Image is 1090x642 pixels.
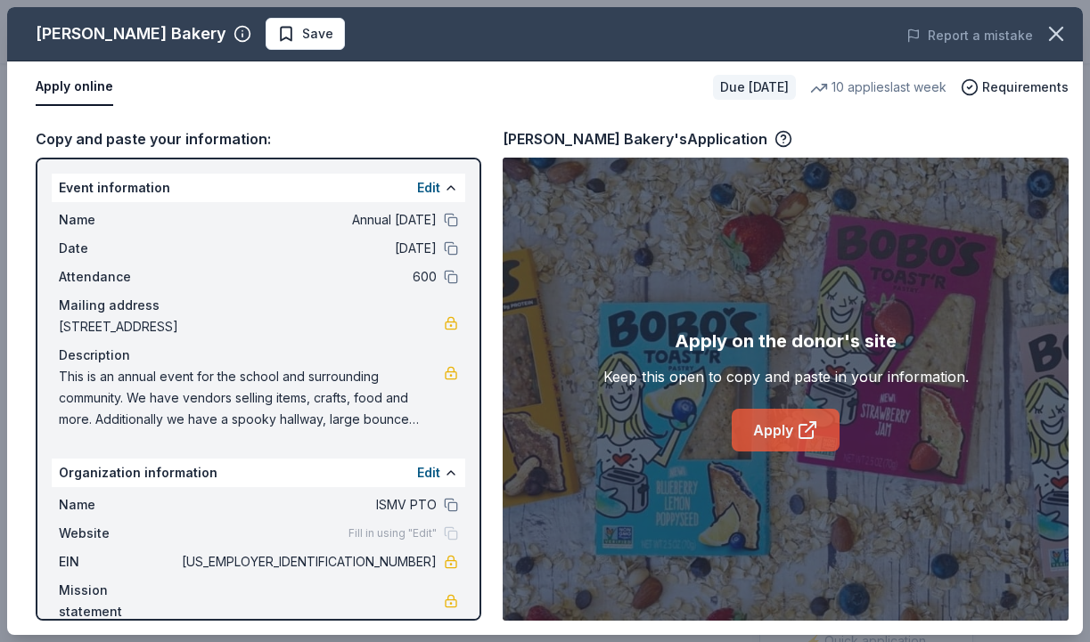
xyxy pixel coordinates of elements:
div: Copy and paste your information: [36,127,481,150]
div: Keep this open to copy and paste in your information. [603,366,969,387]
div: Due [DATE] [713,75,796,100]
button: Requirements [961,77,1069,98]
div: Organization information [52,459,465,487]
span: Annual [DATE] [178,209,437,231]
span: [DATE] [178,238,437,259]
span: Name [59,209,178,231]
button: Edit [417,462,440,484]
span: [STREET_ADDRESS] [59,316,444,337]
span: Save [302,23,333,45]
button: Apply online [36,69,113,106]
span: Fill in using "Edit" [348,526,437,540]
div: Mailing address [59,295,458,316]
div: Apply on the donor's site [675,327,897,355]
div: Event information [52,174,465,202]
span: Name [59,494,178,516]
button: Edit [417,177,440,199]
span: Requirements [982,77,1069,98]
span: 600 [178,266,437,288]
span: Date [59,238,178,259]
button: Save [266,18,345,50]
span: ISMV PTO [178,494,437,516]
div: 10 applies last week [810,77,947,98]
span: [US_EMPLOYER_IDENTIFICATION_NUMBER] [178,551,437,573]
span: Website [59,523,178,544]
span: EIN [59,551,178,573]
div: [PERSON_NAME] Bakery [36,20,226,48]
span: This is an annual event for the school and surrounding community. We have vendors selling items, ... [59,366,444,430]
button: Report a mistake [906,25,1033,46]
a: Apply [732,409,840,451]
span: Mission statement [59,580,178,622]
div: Description [59,345,458,366]
div: [PERSON_NAME] Bakery's Application [503,127,792,150]
span: Attendance [59,266,178,288]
